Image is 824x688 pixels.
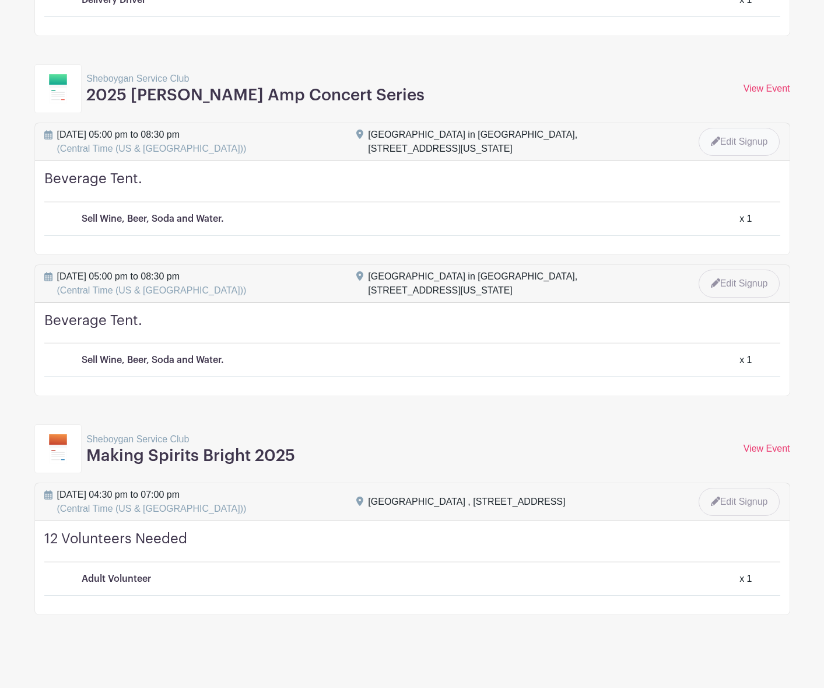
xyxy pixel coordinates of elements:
div: [GEOGRAPHIC_DATA] in [GEOGRAPHIC_DATA], [STREET_ADDRESS][US_STATE] [368,270,646,298]
div: x 1 [739,572,752,586]
a: View Event [744,443,790,453]
span: [DATE] 04:30 pm to 07:00 pm [57,488,247,516]
span: (Central Time (US & [GEOGRAPHIC_DATA])) [57,504,247,514]
p: Sheboygan Service Club [86,72,425,86]
h3: 2025 [PERSON_NAME] Amp Concert Series [86,86,425,106]
p: Sell Wine, Beer, Soda and Water. [82,212,224,226]
a: View Event [744,83,790,93]
span: (Central Time (US & [GEOGRAPHIC_DATA])) [57,144,247,153]
p: Adult Volunteer [82,572,151,586]
a: Edit Signup [699,270,780,298]
div: x 1 [739,353,752,367]
div: [GEOGRAPHIC_DATA] , [STREET_ADDRESS] [368,495,565,509]
h4: Beverage Tent. [44,312,780,344]
img: template5-56c615b85d9d23f07d74b01a14accf4829a5d2748e13f294e2c976ec4d5c7766.svg [49,74,68,103]
div: x 1 [739,212,752,226]
div: [GEOGRAPHIC_DATA] in [GEOGRAPHIC_DATA], [STREET_ADDRESS][US_STATE] [368,128,646,156]
img: template2-bb66c508b997863671badd7d7644ceb7c1892998e8ae07ab160002238adb71bb.svg [49,434,68,463]
h4: 12 Volunteers Needed [44,530,780,563]
h4: Beverage Tent. [44,170,780,202]
a: Edit Signup [699,128,780,156]
h3: Making Spirits Bright 2025 [86,446,295,466]
p: Sheboygan Service Club [86,432,295,446]
span: [DATE] 05:00 pm to 08:30 pm [57,270,247,298]
p: Sell Wine, Beer, Soda and Water. [82,353,224,367]
a: Edit Signup [699,488,780,516]
span: (Central Time (US & [GEOGRAPHIC_DATA])) [57,285,247,295]
span: [DATE] 05:00 pm to 08:30 pm [57,128,247,156]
